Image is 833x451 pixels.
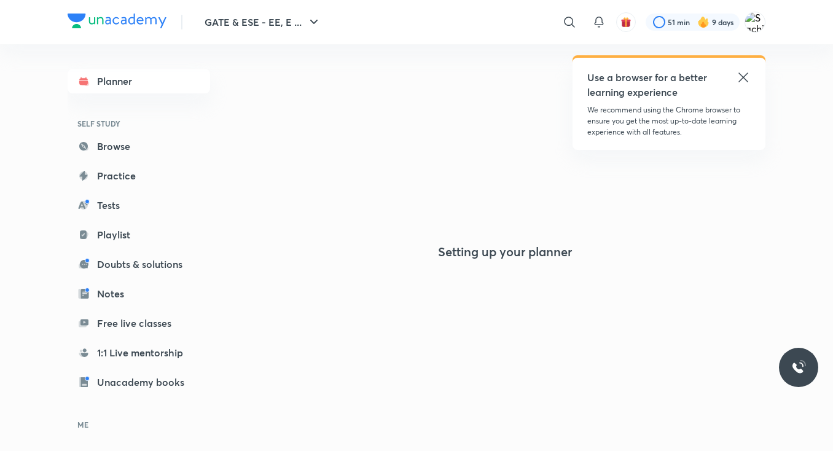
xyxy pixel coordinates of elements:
a: Browse [68,134,210,159]
img: streak [697,16,710,28]
img: Sachin Sonkar [745,12,765,33]
a: Doubts & solutions [68,252,210,276]
button: GATE & ESE - EE, E ... [197,10,329,34]
a: Playlist [68,222,210,247]
button: avatar [616,12,636,32]
a: Notes [68,281,210,306]
a: Tests [68,193,210,218]
h5: Use a browser for a better learning experience [587,70,710,100]
a: Free live classes [68,311,210,335]
a: 1:1 Live mentorship [68,340,210,365]
img: Company Logo [68,14,166,28]
h4: Setting up your planner [438,245,572,259]
img: ttu [791,360,806,375]
h6: SELF STUDY [68,113,210,134]
p: We recommend using the Chrome browser to ensure you get the most up-to-date learning experience w... [587,104,751,138]
img: avatar [620,17,632,28]
a: Planner [68,69,210,93]
h6: ME [68,414,210,435]
a: Company Logo [68,14,166,31]
a: Unacademy books [68,370,210,394]
a: Practice [68,163,210,188]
